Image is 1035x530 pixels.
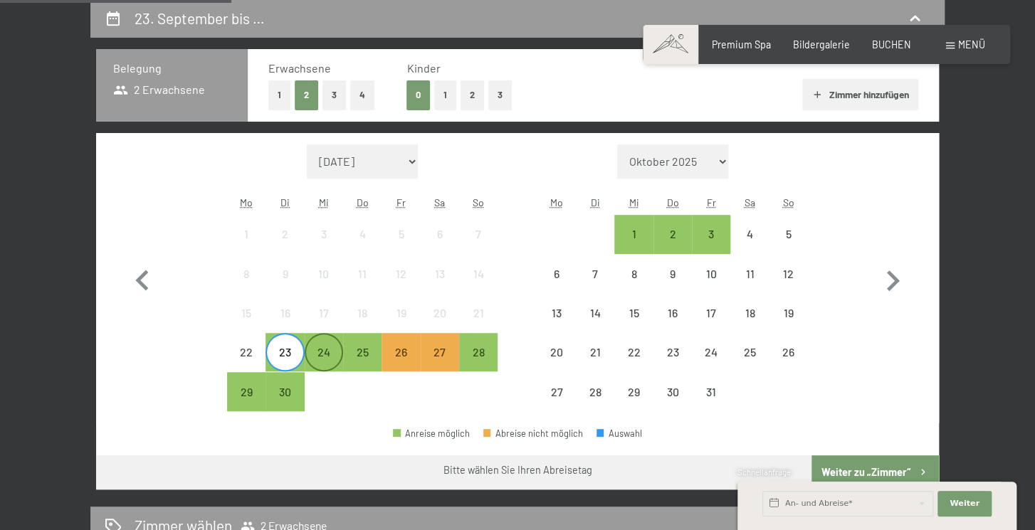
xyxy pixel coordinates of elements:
div: Abreise nicht möglich [769,294,808,332]
div: Tue Oct 14 2025 [576,294,614,332]
a: BUCHEN [872,38,911,51]
div: 8 [616,268,651,304]
div: Mon Oct 20 2025 [537,333,576,371]
div: Abreise nicht möglich [730,255,769,293]
abbr: Mittwoch [629,196,639,208]
div: Abreise nicht möglich [730,333,769,371]
div: Abreise nicht möglich [421,294,459,332]
div: Abreise nicht möglich [343,294,382,332]
div: 31 [693,386,729,422]
div: Abreise möglich [305,333,343,371]
div: 9 [655,268,690,304]
div: Thu Oct 30 2025 [653,372,692,410]
div: Abreise nicht möglich [692,372,730,410]
button: 0 [406,80,430,110]
div: Abreise nicht möglich [227,215,266,253]
div: Abreise nicht möglich [614,255,653,293]
div: Sun Sep 07 2025 [459,215,498,253]
div: Auswahl [597,429,642,438]
div: 10 [693,268,729,304]
div: Wed Oct 22 2025 [614,333,653,371]
div: 16 [655,307,690,343]
button: 1 [268,80,290,110]
div: Abreise nicht möglich [576,294,614,332]
h2: 23. September bis … [135,9,265,27]
div: Fri Sep 26 2025 [382,333,420,371]
div: Abreise nicht möglich [382,255,420,293]
button: 4 [350,80,374,110]
div: Abreise nicht möglich [483,429,583,438]
div: Fri Oct 03 2025 [692,215,730,253]
div: Wed Oct 08 2025 [614,255,653,293]
div: Abreise nicht möglich [653,294,692,332]
div: Thu Oct 23 2025 [653,333,692,371]
div: Abreise nicht möglich [537,255,576,293]
div: Abreise möglich [653,215,692,253]
div: 12 [383,268,419,304]
div: Wed Sep 03 2025 [305,215,343,253]
div: Mon Sep 08 2025 [227,255,266,293]
abbr: Samstag [434,196,445,208]
div: 7 [461,228,496,264]
div: Sun Oct 26 2025 [769,333,808,371]
abbr: Montag [550,196,563,208]
div: 8 [228,268,264,304]
abbr: Freitag [396,196,406,208]
abbr: Mittwoch [319,196,329,208]
div: Abreise nicht möglich [653,255,692,293]
div: 23 [655,346,690,382]
div: 24 [306,346,342,382]
div: 13 [539,307,574,343]
div: Fri Sep 12 2025 [382,255,420,293]
div: Sat Sep 06 2025 [421,215,459,253]
div: 29 [228,386,264,422]
div: Abreise möglich [227,372,266,410]
div: Fri Sep 19 2025 [382,294,420,332]
div: 16 [267,307,303,343]
div: 27 [422,346,458,382]
div: Abreise nicht möglich [769,215,808,253]
div: Abreise möglich [459,333,498,371]
div: Sat Oct 11 2025 [730,255,769,293]
div: Mon Sep 01 2025 [227,215,266,253]
span: Bildergalerie [793,38,850,51]
a: Premium Spa [712,38,771,51]
div: 26 [383,346,419,382]
div: Bitte wählen Sie Ihren Abreisetag [443,463,592,477]
div: Sun Oct 05 2025 [769,215,808,253]
button: Nächster Monat [872,144,913,412]
div: Abreise möglich [614,215,653,253]
div: Abreise nicht möglich [730,294,769,332]
button: 3 [322,80,346,110]
div: Abreise nicht möglich [653,372,692,410]
div: 25 [732,346,767,382]
div: 15 [228,307,264,343]
div: 4 [345,228,380,264]
div: Abreise nicht möglich [769,333,808,371]
div: Mon Oct 06 2025 [537,255,576,293]
div: Wed Oct 15 2025 [614,294,653,332]
button: Weiter zu „Zimmer“ [811,455,939,489]
button: 1 [434,80,456,110]
div: Sun Sep 14 2025 [459,255,498,293]
div: Fri Oct 17 2025 [692,294,730,332]
div: Tue Oct 07 2025 [576,255,614,293]
div: 11 [345,268,380,304]
div: Thu Sep 25 2025 [343,333,382,371]
h3: Belegung [113,60,231,76]
div: 6 [539,268,574,304]
div: 21 [577,346,613,382]
div: Mon Oct 13 2025 [537,294,576,332]
div: Abreise nicht möglich [421,215,459,253]
div: Abreise nicht möglich [730,215,769,253]
div: Abreise möglich [343,333,382,371]
div: 2 [655,228,690,264]
div: 19 [383,307,419,343]
div: Thu Sep 11 2025 [343,255,382,293]
div: 12 [771,268,807,304]
div: 5 [383,228,419,264]
div: 28 [461,346,496,382]
div: 27 [539,386,574,422]
abbr: Dienstag [280,196,290,208]
div: Thu Sep 18 2025 [343,294,382,332]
